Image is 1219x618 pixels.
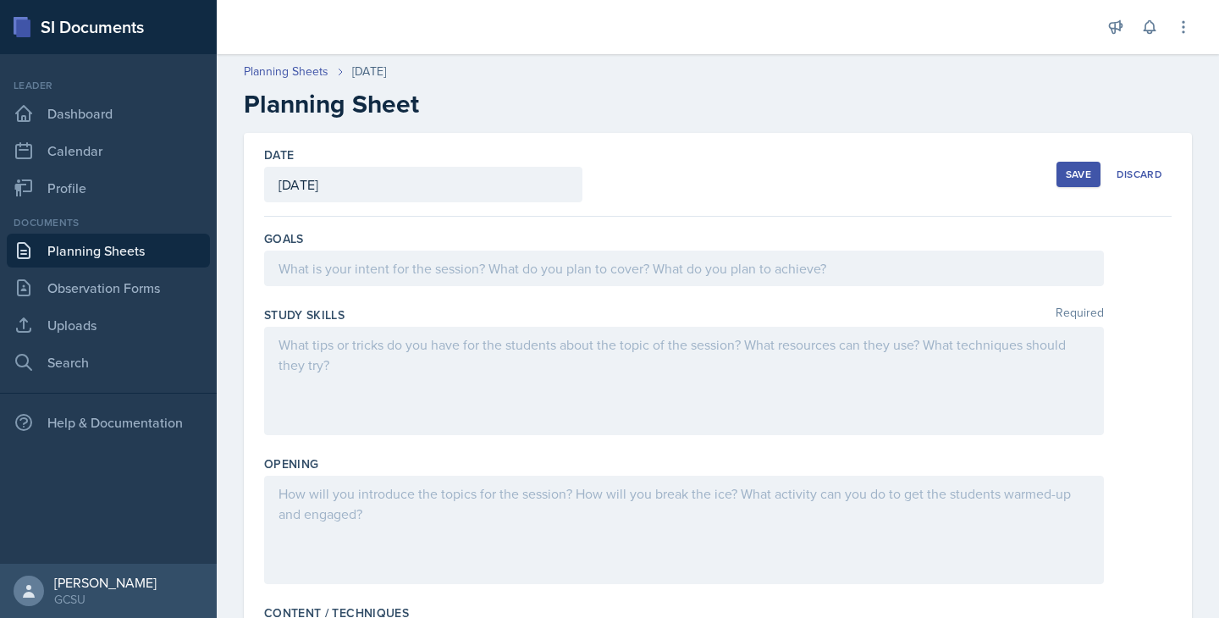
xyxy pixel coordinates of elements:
a: Uploads [7,308,210,342]
button: Save [1056,162,1100,187]
a: Observation Forms [7,271,210,305]
a: Dashboard [7,97,210,130]
div: Help & Documentation [7,406,210,439]
div: [DATE] [352,63,386,80]
label: Opening [264,455,318,472]
button: Discard [1107,162,1172,187]
a: Planning Sheets [7,234,210,268]
div: Leader [7,78,210,93]
a: Search [7,345,210,379]
a: Calendar [7,134,210,168]
label: Study Skills [264,306,345,323]
a: Planning Sheets [244,63,328,80]
div: GCSU [54,591,157,608]
div: Discard [1117,168,1162,181]
span: Required [1056,306,1104,323]
div: [PERSON_NAME] [54,574,157,591]
a: Profile [7,171,210,205]
label: Date [264,146,294,163]
div: Save [1066,168,1091,181]
div: Documents [7,215,210,230]
label: Goals [264,230,304,247]
h2: Planning Sheet [244,89,1192,119]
